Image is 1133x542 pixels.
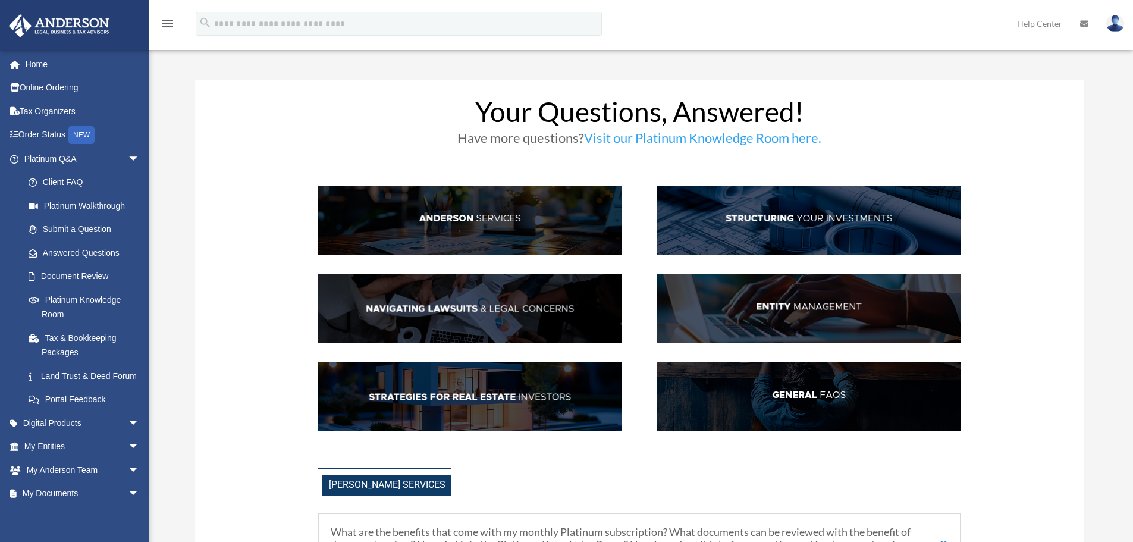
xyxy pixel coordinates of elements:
[8,52,158,76] a: Home
[17,388,158,412] a: Portal Feedback
[17,171,152,195] a: Client FAQ
[8,147,158,171] a: Platinum Q&Aarrow_drop_down
[657,274,961,343] img: EntManag_hdr
[17,218,158,242] a: Submit a Question
[17,364,158,388] a: Land Trust & Deed Forum
[1106,15,1124,32] img: User Pic
[584,130,821,152] a: Visit our Platinum Knowledge Room here.
[17,326,158,364] a: Tax & Bookkeeping Packages
[318,131,961,151] h3: Have more questions?
[318,362,622,431] img: StratsRE_hdr
[68,126,95,144] div: NEW
[8,123,158,148] a: Order StatusNEW
[17,194,158,218] a: Platinum Walkthrough
[318,98,961,131] h1: Your Questions, Answered!
[657,362,961,431] img: GenFAQ_hdr
[8,99,158,123] a: Tax Organizers
[8,482,158,506] a: My Documentsarrow_drop_down
[322,475,451,496] span: [PERSON_NAME] Services
[128,458,152,483] span: arrow_drop_down
[8,76,158,100] a: Online Ordering
[161,21,175,31] a: menu
[17,265,158,289] a: Document Review
[17,288,158,326] a: Platinum Knowledge Room
[199,16,212,29] i: search
[17,241,158,265] a: Answered Questions
[128,411,152,436] span: arrow_drop_down
[5,14,113,37] img: Anderson Advisors Platinum Portal
[318,274,622,343] img: NavLaw_hdr
[318,186,622,255] img: AndServ_hdr
[161,17,175,31] i: menu
[128,435,152,459] span: arrow_drop_down
[657,186,961,255] img: StructInv_hdr
[8,458,158,482] a: My Anderson Teamarrow_drop_down
[8,435,158,459] a: My Entitiesarrow_drop_down
[8,411,158,435] a: Digital Productsarrow_drop_down
[128,482,152,506] span: arrow_drop_down
[128,147,152,171] span: arrow_drop_down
